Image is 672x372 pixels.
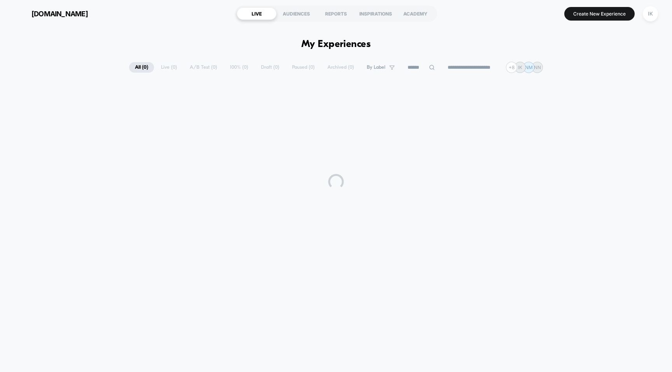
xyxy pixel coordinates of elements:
div: + 8 [506,62,517,73]
button: Create New Experience [564,7,635,21]
div: INSPIRATIONS [356,7,395,20]
p: NM [525,64,533,70]
div: LIVE [237,7,276,20]
span: [DOMAIN_NAME] [31,10,88,18]
div: AUDIENCES [276,7,316,20]
div: ACADEMY [395,7,435,20]
button: IK [640,6,660,22]
div: IK [643,6,658,21]
span: By Label [367,64,385,70]
span: All ( 0 ) [129,62,154,73]
p: IK [518,64,522,70]
div: REPORTS [316,7,356,20]
p: NN [534,64,541,70]
button: [DOMAIN_NAME] [12,7,90,20]
h1: My Experiences [301,39,371,50]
